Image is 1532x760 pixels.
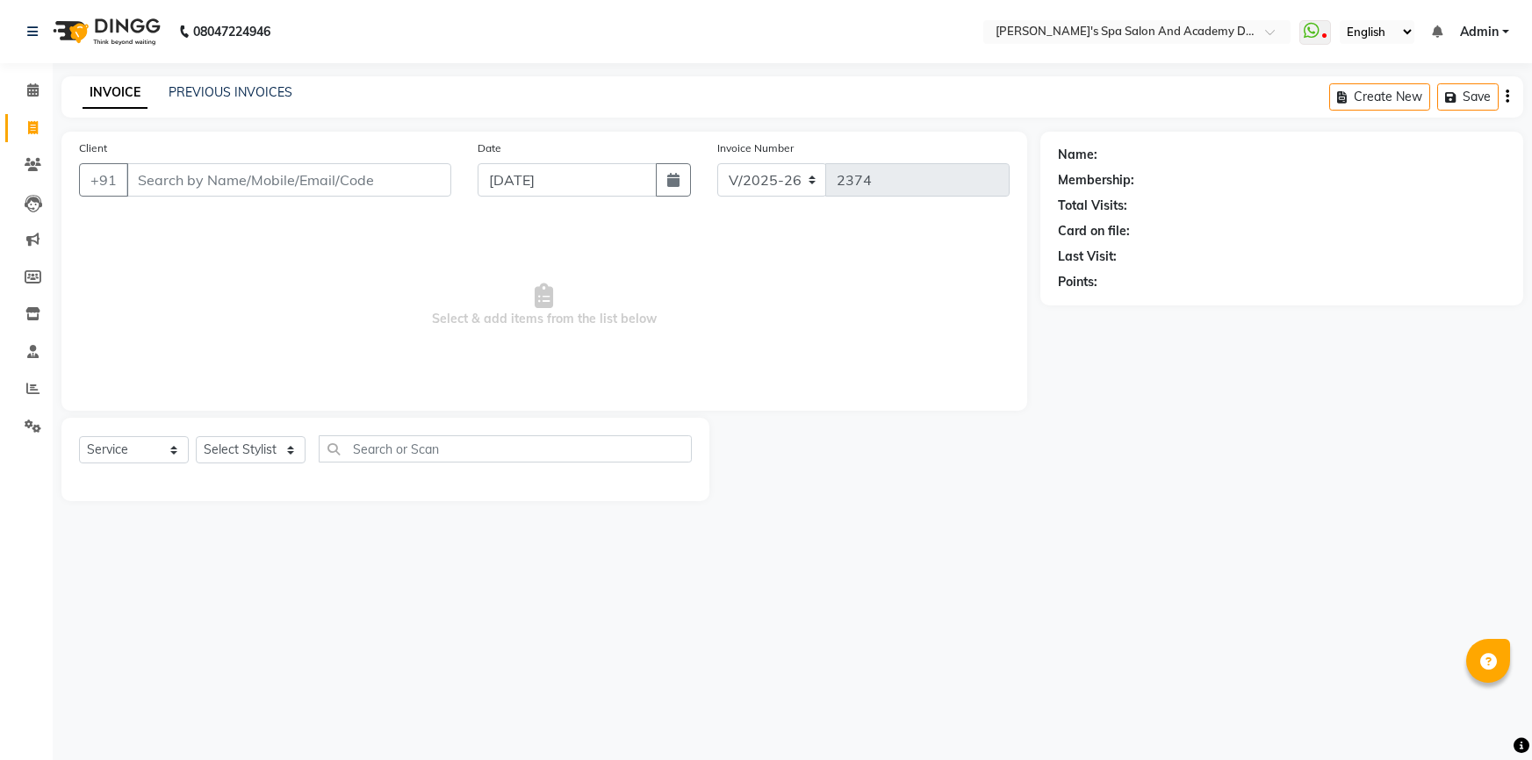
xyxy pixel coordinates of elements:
button: Create New [1329,83,1430,111]
a: PREVIOUS INVOICES [169,84,292,100]
img: logo [45,7,165,56]
div: Last Visit: [1058,247,1117,266]
b: 08047224946 [193,7,270,56]
label: Invoice Number [717,140,794,156]
span: Select & add items from the list below [79,218,1010,393]
div: Membership: [1058,171,1134,190]
button: +91 [79,163,128,197]
div: Name: [1058,146,1097,164]
label: Client [79,140,107,156]
input: Search or Scan [319,435,692,462]
span: Admin [1460,23,1499,41]
div: Total Visits: [1058,197,1127,215]
div: Points: [1058,273,1097,291]
button: Save [1437,83,1499,111]
label: Date [478,140,501,156]
input: Search by Name/Mobile/Email/Code [126,163,451,197]
a: INVOICE [83,77,147,109]
div: Card on file: [1058,222,1130,240]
